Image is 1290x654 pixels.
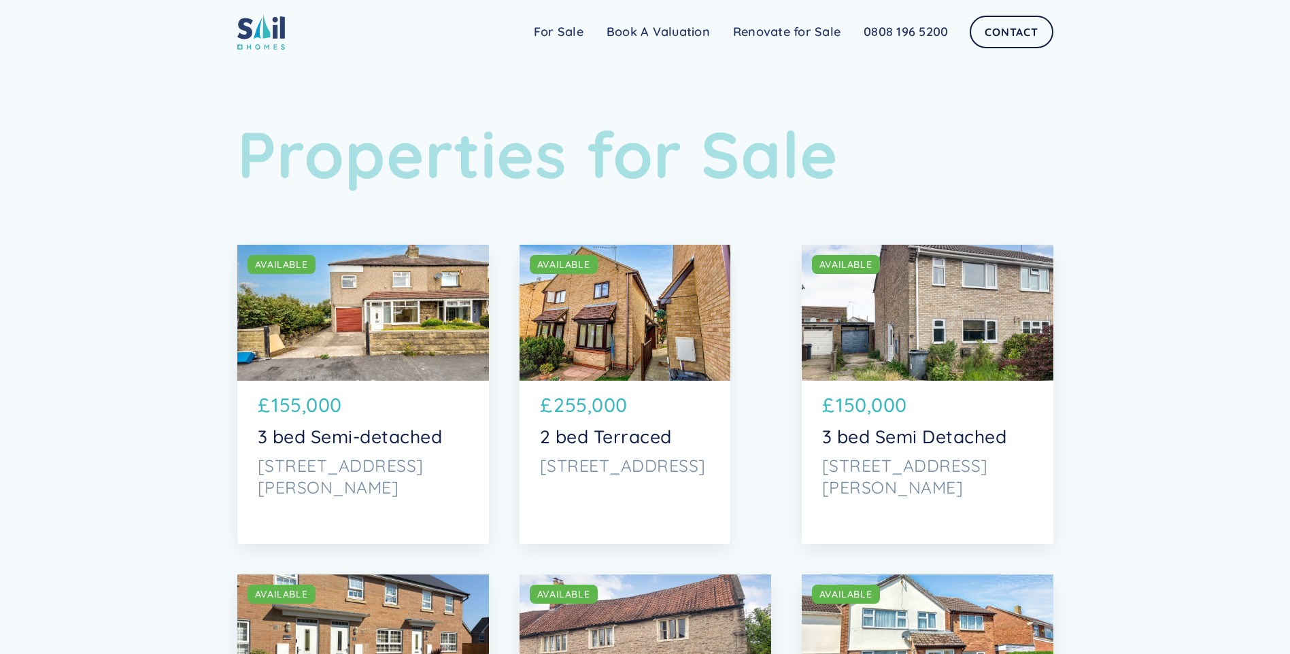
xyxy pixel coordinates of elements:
a: Renovate for Sale [722,18,852,46]
p: 2 bed Terraced [540,426,710,448]
a: Contact [970,16,1053,48]
p: 3 bed Semi Detached [822,426,1033,448]
div: AVAILABLE [819,587,872,601]
p: [STREET_ADDRESS] [540,455,710,477]
a: AVAILABLE£255,0002 bed Terraced[STREET_ADDRESS] [520,245,730,544]
div: AVAILABLE [255,587,308,601]
a: AVAILABLE£155,0003 bed Semi-detached[STREET_ADDRESS][PERSON_NAME] [237,245,489,544]
p: £ [258,391,271,420]
a: 0808 196 5200 [852,18,960,46]
div: AVAILABLE [537,258,590,271]
div: AVAILABLE [819,258,872,271]
a: Book A Valuation [595,18,722,46]
p: £ [822,391,835,420]
p: 255,000 [554,391,628,420]
img: sail home logo colored [237,14,285,50]
p: 150,000 [836,391,907,420]
div: AVAILABLE [537,587,590,601]
a: For Sale [522,18,595,46]
p: 3 bed Semi-detached [258,426,469,448]
p: [STREET_ADDRESS][PERSON_NAME] [822,455,1033,498]
h1: Properties for Sale [237,116,1053,193]
div: AVAILABLE [255,258,308,271]
p: £ [540,391,553,420]
p: 155,000 [271,391,342,420]
a: AVAILABLE£150,0003 bed Semi Detached[STREET_ADDRESS][PERSON_NAME] [802,245,1053,544]
p: [STREET_ADDRESS][PERSON_NAME] [258,455,469,498]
